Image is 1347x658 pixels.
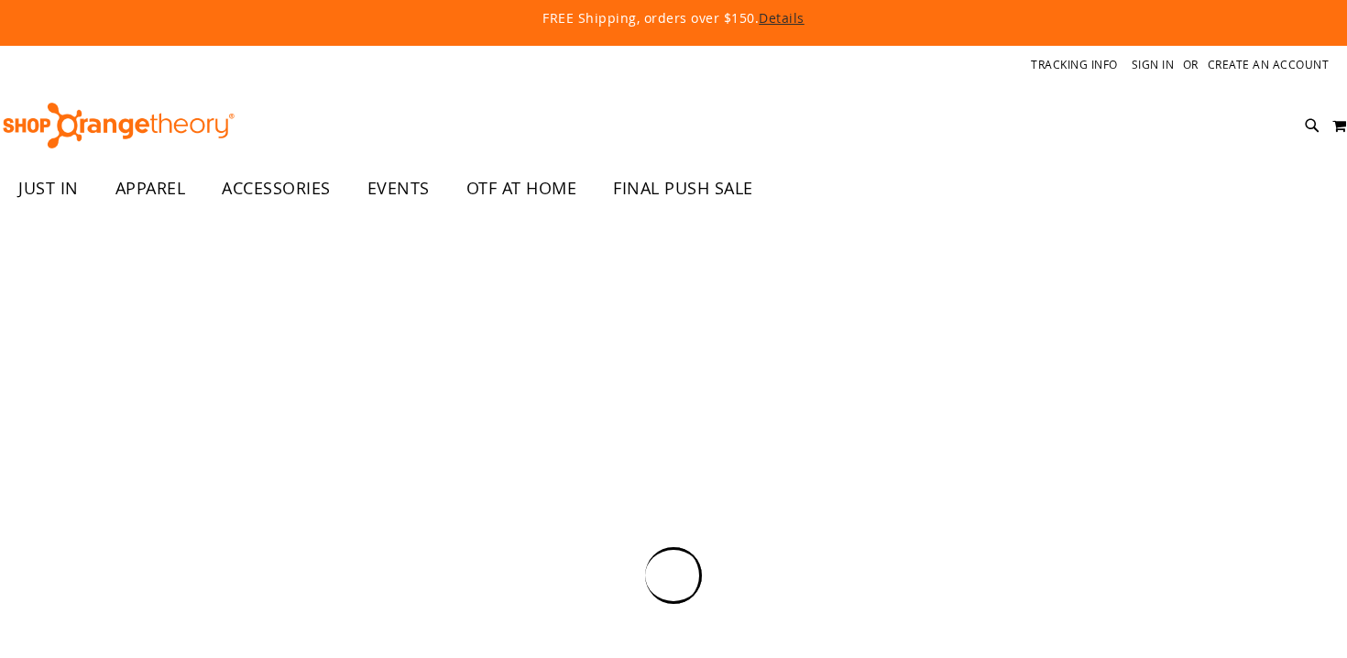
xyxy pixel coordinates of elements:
[18,168,79,209] span: JUST IN
[222,168,331,209] span: ACCESSORIES
[1132,57,1175,72] a: Sign In
[367,168,430,209] span: EVENTS
[203,168,349,210] a: ACCESSORIES
[466,168,577,209] span: OTF AT HOME
[759,9,805,27] a: Details
[1031,57,1118,72] a: Tracking Info
[124,9,1223,27] p: FREE Shipping, orders over $150.
[349,168,448,210] a: EVENTS
[595,168,772,210] a: FINAL PUSH SALE
[448,168,596,210] a: OTF AT HOME
[1208,57,1330,72] a: Create an Account
[115,168,186,209] span: APPAREL
[97,168,204,210] a: APPAREL
[613,168,753,209] span: FINAL PUSH SALE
